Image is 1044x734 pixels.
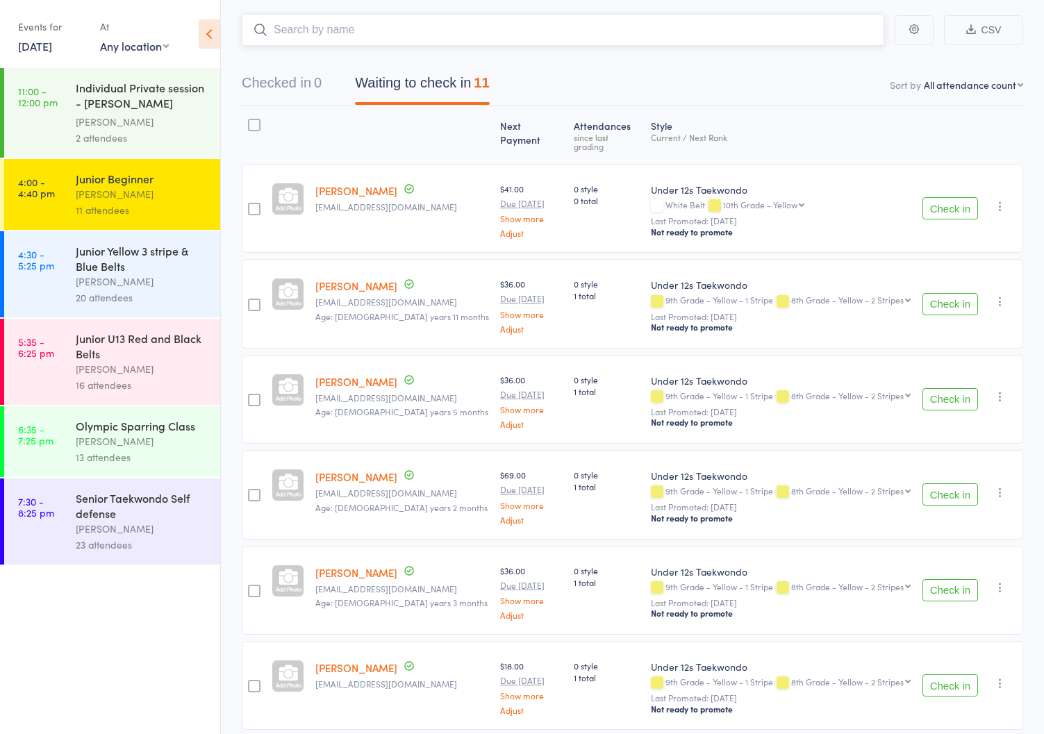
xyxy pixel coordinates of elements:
div: Atten­dances [568,112,645,158]
button: Check in [922,197,978,219]
div: Under 12s Taekwondo [651,278,911,292]
a: 4:30 -5:25 pmJunior Yellow 3 stripe & Blue Belts[PERSON_NAME]20 attendees [4,231,220,317]
div: 10th Grade - Yellow [723,200,797,209]
small: Last Promoted: [DATE] [651,502,911,512]
div: Junior Beginner [76,171,208,186]
div: Junior Yellow 3 stripe & Blue Belts [76,243,208,274]
div: Not ready to promote [651,512,911,524]
a: [PERSON_NAME] [315,374,397,389]
a: [PERSON_NAME] [315,660,397,675]
a: Show more [500,596,563,605]
div: [PERSON_NAME] [76,274,208,290]
input: Search by name [242,14,884,46]
div: 9th Grade - Yellow - 1 Stripe [651,391,911,403]
div: At [100,15,169,38]
div: Olympic Sparring Class [76,418,208,433]
div: 16 attendees [76,377,208,393]
a: Adjust [500,419,563,428]
span: 0 style [574,565,640,576]
div: White Belt [651,200,911,212]
a: 7:30 -8:25 pmSenior Taekwondo Self defense[PERSON_NAME]23 attendees [4,478,220,565]
div: $36.00 [500,565,563,619]
div: since last grading [574,133,640,151]
div: Under 12s Taekwondo [651,660,911,674]
time: 5:35 - 6:25 pm [18,336,54,358]
a: Show more [500,310,563,319]
div: 9th Grade - Yellow - 1 Stripe [651,295,911,307]
div: 9th Grade - Yellow - 1 Stripe [651,677,911,689]
small: Due [DATE] [500,485,563,494]
a: [PERSON_NAME] [315,183,397,198]
button: Check in [922,293,978,315]
span: 1 total [574,672,640,683]
div: 9th Grade - Yellow - 1 Stripe [651,486,911,498]
small: Due [DATE] [500,294,563,303]
div: 8th Grade - Yellow - 2 Stripes [791,391,904,400]
div: 11 attendees [76,202,208,218]
span: 0 style [574,469,640,481]
a: Show more [500,405,563,414]
small: Last Promoted: [DATE] [651,693,911,703]
span: 0 total [574,194,640,206]
span: 1 total [574,481,640,492]
div: 20 attendees [76,290,208,306]
span: Age: [DEMOGRAPHIC_DATA] years 11 months [315,310,489,322]
small: nrbamford@gmail.com [315,202,489,212]
div: Under 12s Taekwondo [651,565,911,578]
div: Junior U13 Red and Black Belts [76,331,208,361]
a: Adjust [500,610,563,619]
span: 1 total [574,385,640,397]
div: Individual Private session - [PERSON_NAME] ([PERSON_NAME]) Clwyde [76,80,208,114]
div: Under 12s Taekwondo [651,183,911,197]
div: 8th Grade - Yellow - 2 Stripes [791,677,904,686]
a: Show more [500,691,563,700]
div: Not ready to promote [651,226,911,237]
div: $69.00 [500,469,563,524]
a: Show more [500,214,563,223]
span: 1 total [574,576,640,588]
div: Under 12s Taekwondo [651,374,911,387]
div: [PERSON_NAME] [76,186,208,202]
div: Next Payment [495,112,568,158]
small: Last Promoted: [DATE] [651,407,911,417]
div: Not ready to promote [651,417,911,428]
span: Age: [DEMOGRAPHIC_DATA] years 3 months [315,597,488,608]
span: Age: [DEMOGRAPHIC_DATA] years 5 months [315,406,488,417]
button: Waiting to check in11 [355,68,489,105]
a: [PERSON_NAME] [315,565,397,580]
button: Checked in0 [242,68,322,105]
div: Current / Next Rank [651,133,911,142]
div: 8th Grade - Yellow - 2 Stripes [791,486,904,495]
time: 4:30 - 5:25 pm [18,249,54,271]
a: Adjust [500,228,563,237]
button: Check in [922,388,978,410]
small: findthegrind@outlook.com [315,297,489,307]
div: All attendance count [924,78,1016,92]
div: 8th Grade - Yellow - 2 Stripes [791,582,904,591]
small: Jisnasanjo@hotmail.com [315,679,489,689]
div: Events for [18,15,86,38]
span: 0 style [574,660,640,672]
button: Check in [922,674,978,697]
a: Adjust [500,324,563,333]
small: Last Promoted: [DATE] [651,598,911,608]
small: Last Promoted: [DATE] [651,312,911,322]
span: 0 style [574,374,640,385]
div: Senior Taekwondo Self defense [76,490,208,521]
small: Brookeeliseferguson@gmail.com [315,584,489,594]
span: 1 total [574,290,640,301]
a: Adjust [500,515,563,524]
button: CSV [944,15,1023,45]
small: Due [DATE] [500,676,563,685]
div: [PERSON_NAME] [76,433,208,449]
div: [PERSON_NAME] [76,361,208,377]
button: Check in [922,579,978,601]
div: Not ready to promote [651,322,911,333]
div: 9th Grade - Yellow - 1 Stripe [651,582,911,594]
a: 4:00 -4:40 pmJunior Beginner[PERSON_NAME]11 attendees [4,159,220,230]
div: $41.00 [500,183,563,237]
button: Check in [922,483,978,506]
div: 0 [314,75,322,90]
small: poss1996@gmail.com [315,488,489,498]
time: 11:00 - 12:00 pm [18,85,58,108]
